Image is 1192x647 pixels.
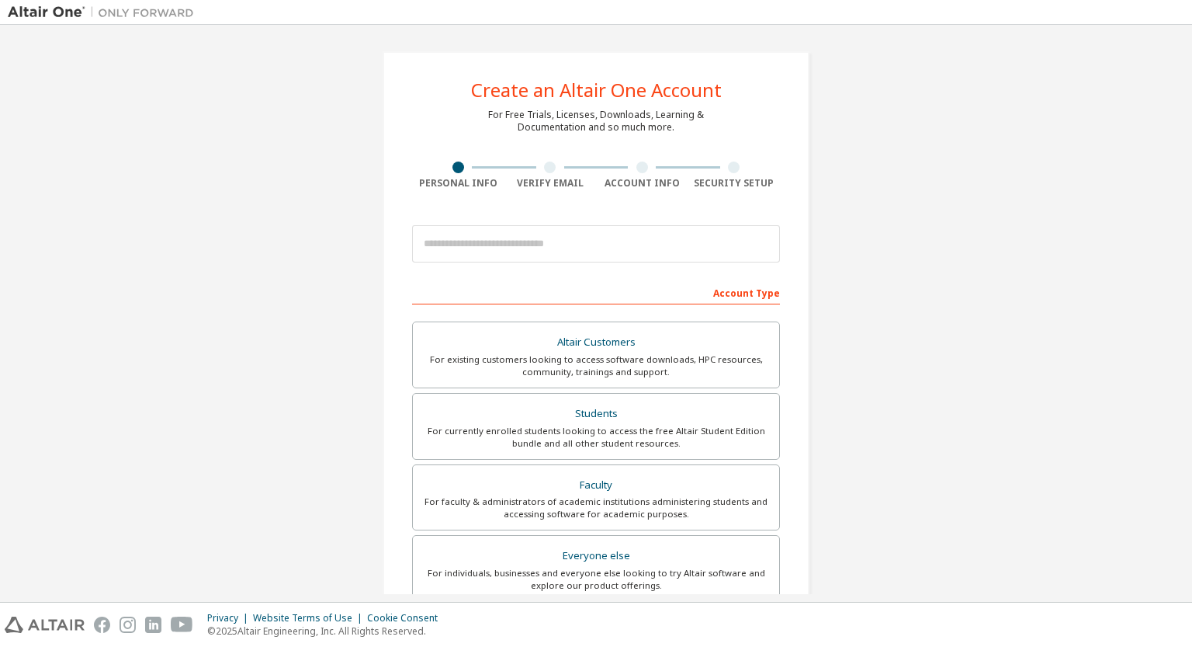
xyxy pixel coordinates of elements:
[94,617,110,633] img: facebook.svg
[422,332,770,353] div: Altair Customers
[412,280,780,304] div: Account Type
[145,617,161,633] img: linkedin.svg
[422,425,770,450] div: For currently enrolled students looking to access the free Altair Student Edition bundle and all ...
[412,177,504,190] div: Personal Info
[422,567,770,592] div: For individuals, businesses and everyone else looking to try Altair software and explore our prod...
[253,612,367,624] div: Website Terms of Use
[504,177,597,190] div: Verify Email
[422,496,770,520] div: For faculty & administrators of academic institutions administering students and accessing softwa...
[596,177,688,190] div: Account Info
[422,353,770,378] div: For existing customers looking to access software downloads, HPC resources, community, trainings ...
[422,403,770,425] div: Students
[422,545,770,567] div: Everyone else
[367,612,447,624] div: Cookie Consent
[488,109,704,134] div: For Free Trials, Licenses, Downloads, Learning & Documentation and so much more.
[207,624,447,638] p: © 2025 Altair Engineering, Inc. All Rights Reserved.
[171,617,193,633] img: youtube.svg
[120,617,136,633] img: instagram.svg
[471,81,722,99] div: Create an Altair One Account
[422,475,770,496] div: Faculty
[5,617,85,633] img: altair_logo.svg
[688,177,781,190] div: Security Setup
[8,5,202,20] img: Altair One
[207,612,253,624] div: Privacy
